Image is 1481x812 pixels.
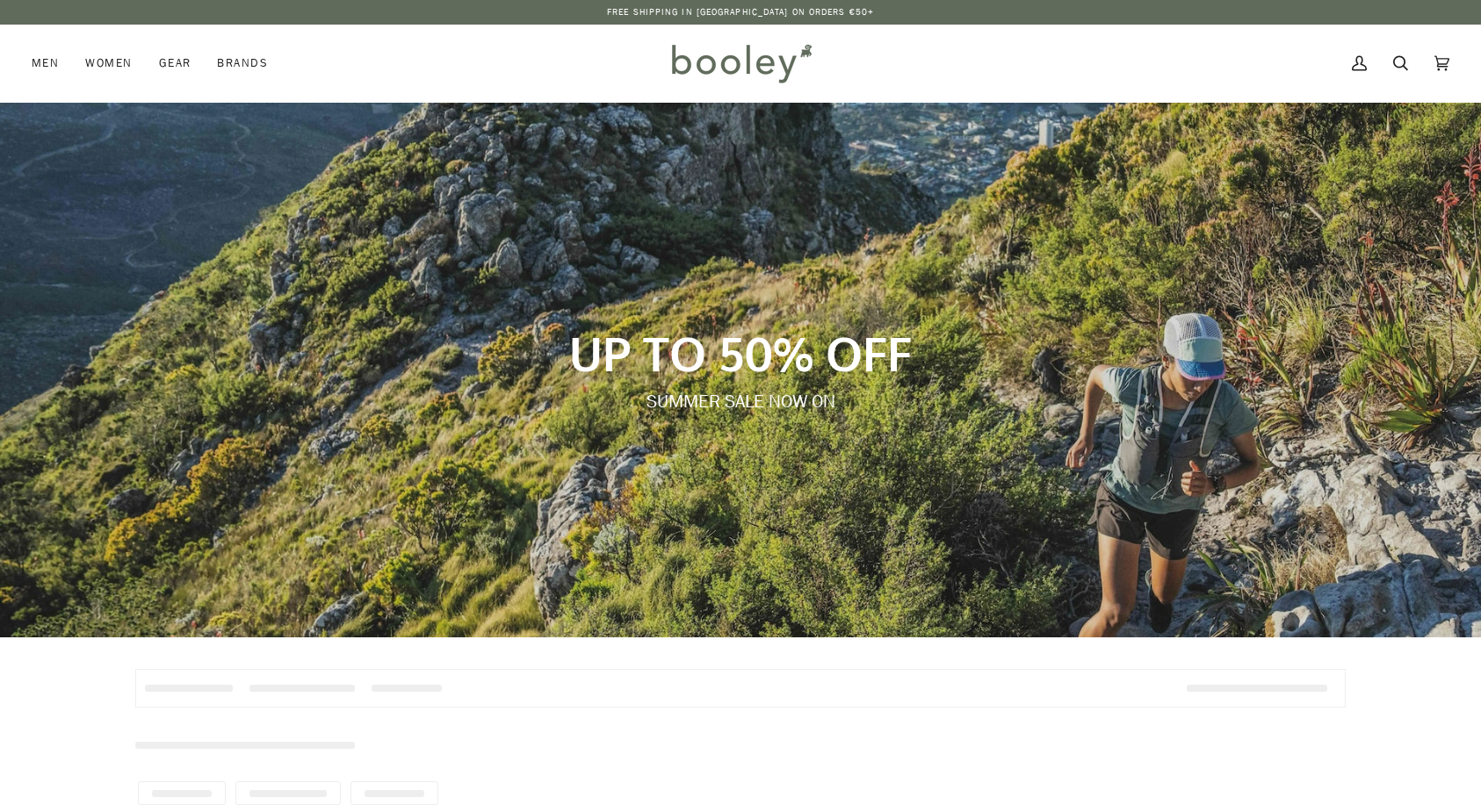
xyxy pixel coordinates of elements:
[204,25,281,102] a: Brands
[300,389,1182,414] p: SUMMER SALE NOW ON
[32,54,59,72] span: Men
[217,54,268,72] span: Brands
[159,54,191,72] span: Gear
[72,25,145,102] a: Women
[607,5,874,19] p: Free Shipping in [GEOGRAPHIC_DATA] on Orders €50+
[146,25,205,102] a: Gear
[32,25,72,102] a: Men
[85,54,132,72] span: Women
[300,324,1182,382] p: UP TO 50% OFF
[664,38,818,89] img: Booley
